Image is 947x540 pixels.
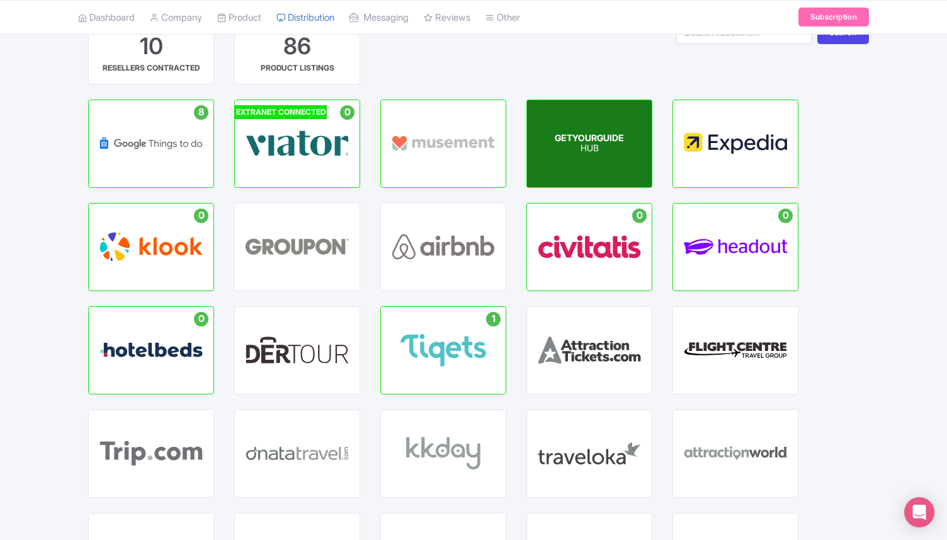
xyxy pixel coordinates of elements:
[88,20,214,84] a: 10 RESELLERS CONTRACTED
[88,100,214,188] a: 8
[234,100,360,188] a: EXTRANET CONNECTED 0
[555,132,624,143] span: GETYOURGUIDE
[261,62,334,74] div: PRODUCT LISTINGS
[380,306,506,394] a: 1
[904,497,934,527] div: Open Intercom Messenger
[672,203,798,291] a: 0
[88,203,214,291] a: 0
[526,203,652,291] a: 0
[555,144,624,154] p: HUB
[283,31,311,62] div: 86
[526,100,652,188] a: EXTRANET CONNECTED 0 GETYOURGUIDE HUB
[88,306,214,394] a: 0
[234,20,360,84] a: 86 PRODUCT LISTINGS
[140,31,163,62] div: 10
[798,8,869,26] a: Subscription
[103,62,200,74] div: RESELLERS CONTRACTED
